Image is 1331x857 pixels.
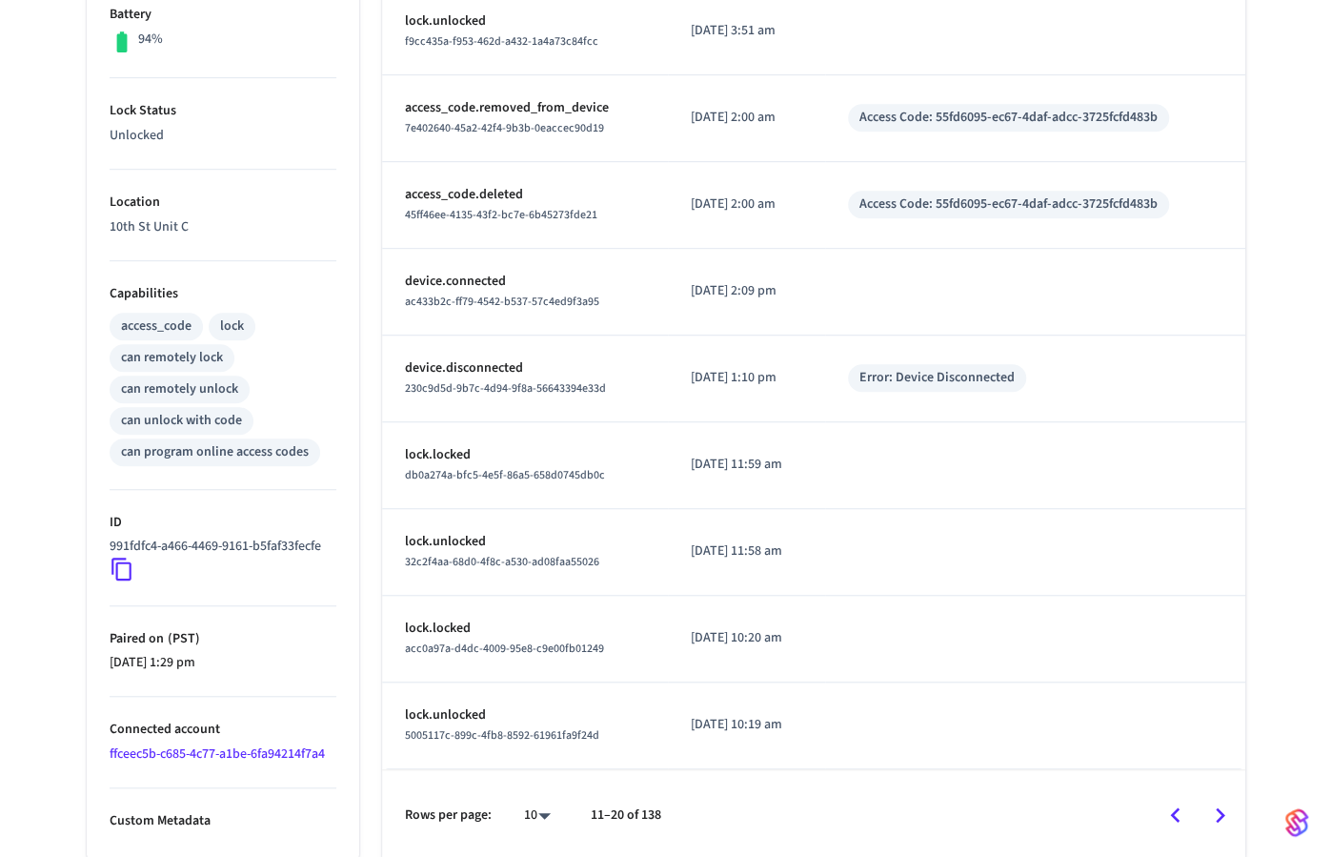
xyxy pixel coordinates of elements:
[514,802,560,829] div: 10
[110,537,321,557] p: 991fdfc4-a466-4469-9161-b5faf33fecfe
[110,101,336,121] p: Lock Status
[405,445,645,465] p: lock.locked
[591,806,661,826] p: 11–20 of 138
[1198,793,1242,838] button: Go to next page
[691,628,802,648] p: [DATE] 10:20 am
[110,745,325,764] a: ffceec5b-c685-4c77-a1be-6fa94214f7a4
[405,120,604,136] span: 7e402640-45a2-42f4-9b3b-0eaccec90d19
[859,368,1015,388] div: Error: Device Disconnected
[405,294,599,310] span: ac433b2c-ff79-4542-b537-57c4ed9f3a95
[691,715,802,735] p: [DATE] 10:19 am
[138,30,163,50] p: 94%
[691,21,802,41] p: [DATE] 3:51 am
[691,281,802,301] p: [DATE] 2:09 pm
[110,629,336,649] p: Paired on
[121,348,223,368] div: can remotely lock
[691,455,802,475] p: [DATE] 11:59 am
[405,272,645,292] p: device.connected
[110,811,336,831] p: Custom Metadata
[110,720,336,740] p: Connected account
[121,442,309,462] div: can program online access codes
[220,316,244,337] div: lock
[405,806,492,826] p: Rows per page:
[405,380,606,397] span: 230c9d5d-9b7c-4d94-9f8a-56643394e33d
[110,284,336,304] p: Capabilities
[405,727,599,744] span: 5005117c-899c-4fb8-8592-61961fa9f24d
[691,108,802,128] p: [DATE] 2:00 am
[405,554,599,570] span: 32c2f4aa-68d0-4f8c-a530-ad08faa55026
[110,5,336,25] p: Battery
[691,368,802,388] p: [DATE] 1:10 pm
[859,194,1158,214] div: Access Code: 55fd6095-ec67-4daf-adcc-3725fcfd483b
[405,705,645,725] p: lock.unlocked
[405,641,604,657] span: acc0a97a-d4dc-4009-95e8-c9e00fb01249
[1285,807,1308,838] img: SeamLogoGradient.69752ec5.svg
[691,194,802,214] p: [DATE] 2:00 am
[859,108,1158,128] div: Access Code: 55fd6095-ec67-4daf-adcc-3725fcfd483b
[110,193,336,213] p: Location
[110,126,336,146] p: Unlocked
[110,217,336,237] p: 10th St Unit C
[405,33,598,50] span: f9cc435a-f953-462d-a432-1a4a73c84fcc
[405,532,645,552] p: lock.unlocked
[110,653,336,673] p: [DATE] 1:29 pm
[121,316,192,337] div: access_code
[691,541,802,561] p: [DATE] 11:58 am
[405,11,645,31] p: lock.unlocked
[405,467,605,483] span: db0a274a-bfc5-4e5f-86a5-658d0745db0c
[405,207,597,223] span: 45ff46ee-4135-43f2-bc7e-6b45273fde21
[405,185,645,205] p: access_code.deleted
[121,379,238,399] div: can remotely unlock
[405,98,645,118] p: access_code.removed_from_device
[405,358,645,378] p: device.disconnected
[405,619,645,639] p: lock.locked
[164,629,200,648] span: ( PST )
[121,411,242,431] div: can unlock with code
[110,513,336,533] p: ID
[1153,793,1198,838] button: Go to previous page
